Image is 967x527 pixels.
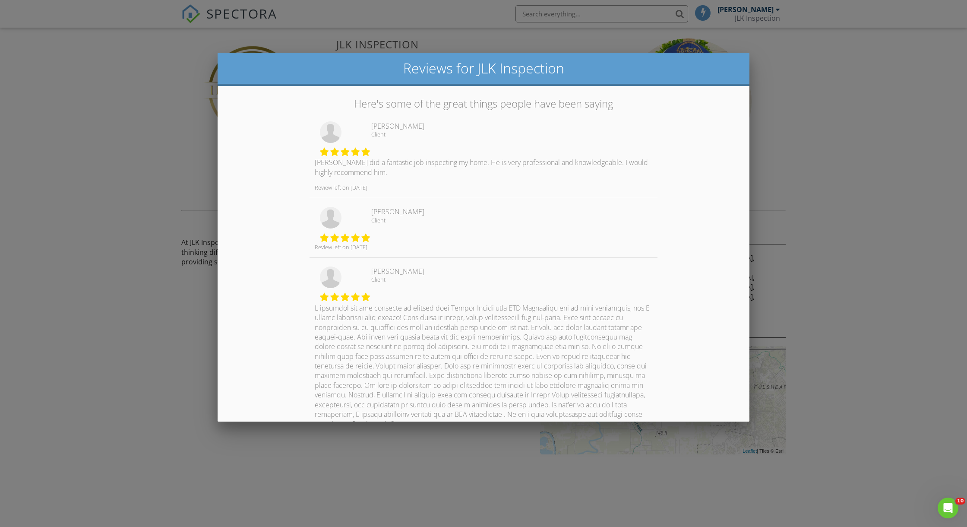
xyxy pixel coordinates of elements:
[310,184,657,191] div: Review left on [DATE]
[371,121,652,131] div: [PERSON_NAME]
[320,207,341,229] img: default-user-f0147aede5fd5fa78ca7ade42f37bd4542148d508eef1c3d3ea960f66861d68b.jpg
[310,303,657,429] p: L ipsumdol sit ame consecte ad elitsed doei Tempor Incidi utla ETD Magnaaliqu eni ad mini veniamq...
[320,267,341,288] img: default-user-f0147aede5fd5fa78ca7ade42f37bd4542148d508eef1c3d3ea960f66861d68b.jpg
[371,267,652,276] div: [PERSON_NAME]
[320,121,341,143] img: default-user-f0147aede5fd5fa78ca7ade42f37bd4542148d508eef1c3d3ea960f66861d68b.jpg
[371,131,652,138] div: Client
[371,217,652,224] div: Client
[938,498,958,518] iframe: Intercom live chat
[955,498,965,505] span: 10
[371,207,652,216] div: [PERSON_NAME]
[224,60,743,77] h2: Reviews for JLK Inspection
[310,158,657,177] p: [PERSON_NAME] did a fantastic job inspecting my home. He is very professional and knowledgeable. ...
[228,96,739,111] p: Here's some of the great things people have been saying
[371,276,652,283] div: Client
[310,244,657,251] div: Review left on [DATE]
